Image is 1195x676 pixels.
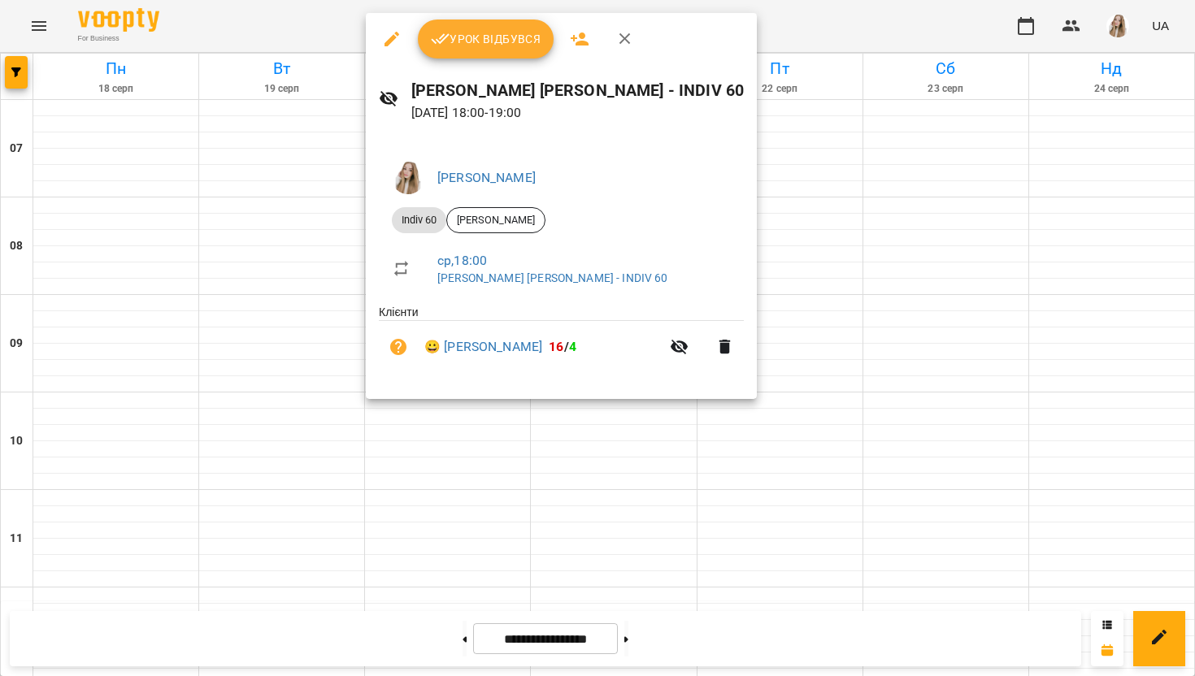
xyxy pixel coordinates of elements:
[411,103,745,123] p: [DATE] 18:00 - 19:00
[549,339,576,354] b: /
[392,213,446,227] span: Indiv 60
[424,337,542,357] a: 😀 [PERSON_NAME]
[549,339,563,354] span: 16
[379,304,744,379] ul: Клієнти
[418,19,554,58] button: Урок відбувся
[437,170,536,185] a: [PERSON_NAME]
[447,213,545,227] span: [PERSON_NAME]
[446,207,545,233] div: [PERSON_NAME]
[437,253,487,268] a: ср , 18:00
[411,78,745,103] h6: [PERSON_NAME] [PERSON_NAME] - INDIV 60
[569,339,576,354] span: 4
[437,271,668,284] a: [PERSON_NAME] [PERSON_NAME] - INDIV 60
[379,327,418,366] button: Візит ще не сплачено. Додати оплату?
[392,162,424,194] img: fc43df1e16c3a0172d42df61c48c435b.jpeg
[431,29,541,49] span: Урок відбувся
